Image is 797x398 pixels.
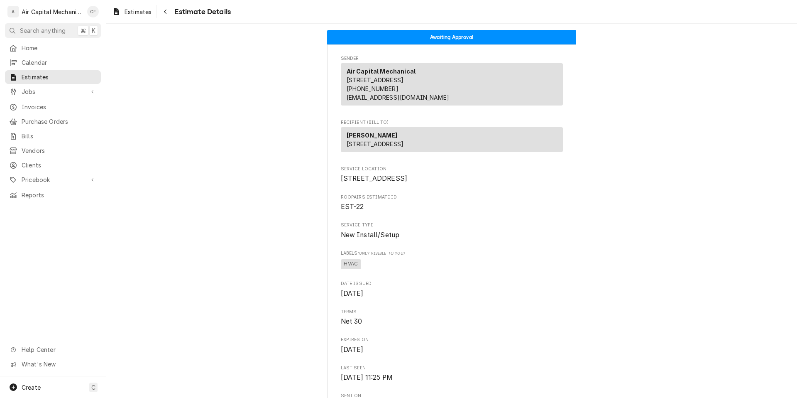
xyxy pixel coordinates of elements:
a: Estimates [5,70,101,84]
span: Estimate Details [172,6,231,17]
span: Expires On [341,337,563,343]
a: Go to Pricebook [5,173,101,187]
span: New Install/Setup [341,231,400,239]
div: Expires On [341,337,563,354]
span: Roopairs Estimate ID [341,194,563,201]
div: Date Issued [341,280,563,298]
strong: Air Capital Mechanical [347,68,416,75]
span: Reports [22,191,97,199]
span: Service Type [341,230,563,240]
a: Go to What's New [5,357,101,371]
span: [STREET_ADDRESS] [347,76,404,84]
span: Invoices [22,103,97,111]
span: Create [22,384,41,391]
span: Jobs [22,87,84,96]
span: Clients [22,161,97,170]
span: Home [22,44,97,52]
span: Recipient (Bill To) [341,119,563,126]
span: Calendar [22,58,97,67]
button: Search anything⌘K [5,23,101,38]
span: Estimates [125,7,152,16]
div: Estimate Recipient [341,119,563,156]
div: CF [87,6,99,17]
span: K [92,26,95,35]
span: C [91,383,95,392]
div: Status [327,30,576,44]
a: Reports [5,188,101,202]
a: [PHONE_NUMBER] [347,85,398,92]
span: Sender [341,55,563,62]
div: Service Type [341,222,563,240]
a: Invoices [5,100,101,114]
a: Vendors [5,144,101,157]
span: Service Location [341,174,563,184]
span: Date Issued [341,289,563,299]
a: [EMAIL_ADDRESS][DOMAIN_NAME] [347,94,449,101]
a: Calendar [5,56,101,69]
span: Help Center [22,345,96,354]
span: [object Object] [341,258,563,270]
span: EST-22 [341,203,364,211]
div: Recipient (Bill To) [341,127,563,155]
div: Air Capital Mechanical [22,7,83,16]
span: Labels [341,250,563,257]
span: Bills [22,132,97,140]
span: Roopairs Estimate ID [341,202,563,212]
span: What's New [22,360,96,369]
span: Search anything [20,26,66,35]
div: Last Seen [341,365,563,383]
strong: [PERSON_NAME] [347,132,398,139]
a: Go to Help Center [5,343,101,356]
span: Terms [341,309,563,315]
span: [DATE] 11:25 PM [341,373,393,381]
span: Net 30 [341,317,362,325]
span: Expires On [341,345,563,355]
button: Navigate back [159,5,172,18]
div: Roopairs Estimate ID [341,194,563,212]
span: HVAC [341,259,362,269]
a: Clients [5,158,101,172]
span: Last Seen [341,365,563,371]
div: Estimate Sender [341,55,563,109]
span: ⌘ [80,26,86,35]
span: [STREET_ADDRESS] [347,140,404,147]
span: Service Type [341,222,563,228]
span: Awaiting Approval [430,34,473,40]
span: Date Issued [341,280,563,287]
span: Pricebook [22,175,84,184]
span: Vendors [22,146,97,155]
div: Recipient (Bill To) [341,127,563,152]
a: Purchase Orders [5,115,101,128]
span: Service Location [341,166,563,172]
span: Estimates [22,73,97,81]
span: [DATE] [341,290,364,297]
a: Estimates [109,5,155,19]
span: Terms [341,317,563,327]
div: Charles Faure's Avatar [87,6,99,17]
a: Go to Jobs [5,85,101,98]
div: A [7,6,19,17]
div: Sender [341,63,563,109]
div: Terms [341,309,563,327]
a: Bills [5,129,101,143]
div: Sender [341,63,563,106]
span: (Only Visible to You) [357,251,404,256]
span: [STREET_ADDRESS] [341,174,408,182]
div: Service Location [341,166,563,184]
span: [DATE] [341,346,364,354]
span: Last Seen [341,373,563,383]
a: Home [5,41,101,55]
span: Purchase Orders [22,117,97,126]
div: [object Object] [341,250,563,270]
